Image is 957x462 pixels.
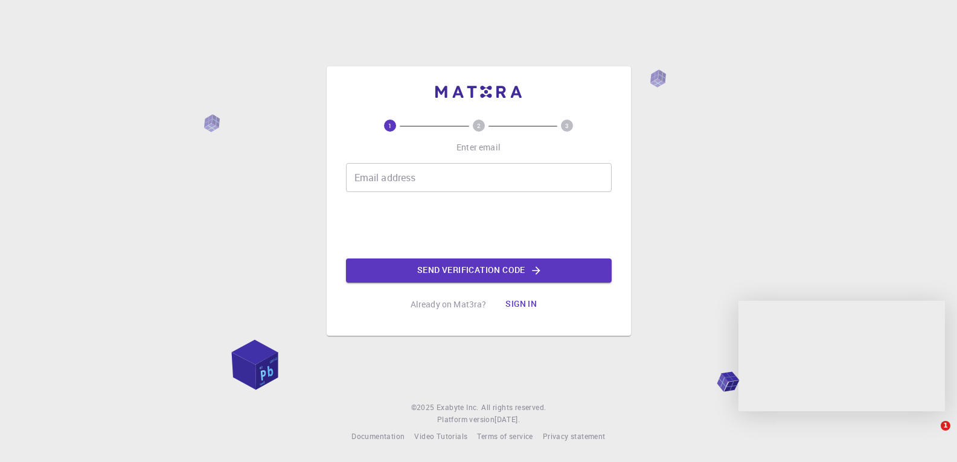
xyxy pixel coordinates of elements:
a: Terms of service [477,431,533,443]
iframe: reCAPTCHA [387,202,571,249]
iframe: Intercom live chat [916,421,945,450]
span: Terms of service [477,431,533,441]
text: 1 [388,121,392,130]
span: © 2025 [411,402,437,414]
iframe: Intercom live chat message [738,301,945,411]
text: 3 [565,121,569,130]
p: Enter email [456,141,501,153]
span: Documentation [351,431,405,441]
a: Documentation [351,431,405,443]
a: Exabyte Inc. [437,402,479,414]
text: 2 [477,121,481,130]
span: All rights reserved. [481,402,546,414]
a: [DATE]. [495,414,520,426]
a: Video Tutorials [414,431,467,443]
span: [DATE] . [495,414,520,424]
a: Privacy statement [543,431,606,443]
span: 1 [941,421,950,431]
span: Platform version [437,414,495,426]
span: Privacy statement [543,431,606,441]
button: Send verification code [346,258,612,283]
span: Exabyte Inc. [437,402,479,412]
p: Already on Mat3ra? [411,298,487,310]
button: Sign in [496,292,546,316]
span: Video Tutorials [414,431,467,441]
